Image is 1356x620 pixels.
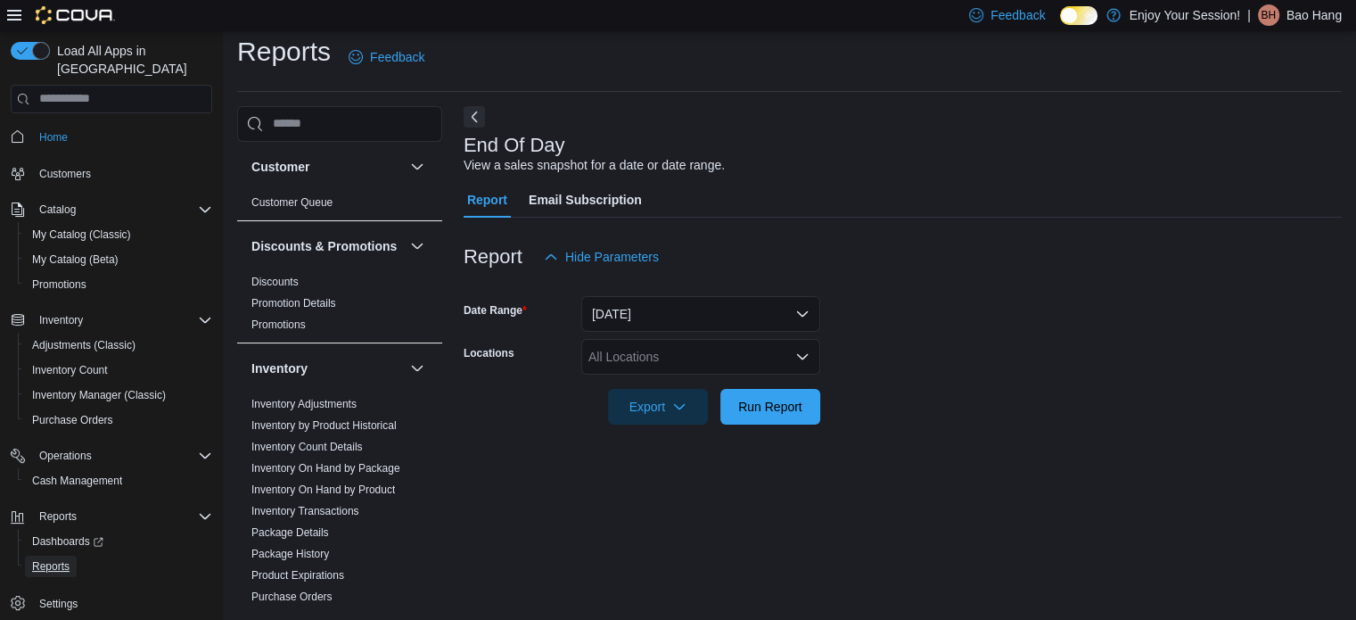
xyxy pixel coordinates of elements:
[18,247,219,272] button: My Catalog (Beta)
[32,474,122,488] span: Cash Management
[251,318,306,331] a: Promotions
[251,360,403,377] button: Inventory
[251,441,363,453] a: Inventory Count Details
[251,548,329,560] a: Package History
[25,360,115,381] a: Inventory Count
[39,597,78,611] span: Settings
[32,559,70,574] span: Reports
[467,182,507,218] span: Report
[39,449,92,463] span: Operations
[25,224,138,245] a: My Catalog (Classic)
[39,130,68,145] span: Home
[32,126,212,148] span: Home
[251,590,333,604] span: Purchase Orders
[25,274,212,295] span: Promotions
[32,252,119,267] span: My Catalog (Beta)
[407,236,428,257] button: Discounts & Promotions
[32,445,99,467] button: Operations
[4,124,219,150] button: Home
[25,470,129,492] a: Cash Management
[25,224,212,245] span: My Catalog (Classic)
[990,6,1045,24] span: Feedback
[251,462,400,475] a: Inventory On Hand by Package
[251,296,336,310] span: Promotion Details
[32,310,90,331] button: Inventory
[619,389,697,425] span: Export
[251,398,357,410] a: Inventory Adjustments
[25,274,94,295] a: Promotions
[18,272,219,297] button: Promotions
[32,227,131,242] span: My Catalog (Classic)
[25,556,77,577] a: Reports
[32,363,108,377] span: Inventory Count
[32,338,136,352] span: Adjustments (Classic)
[25,335,212,356] span: Adjustments (Classic)
[720,389,820,425] button: Run Report
[581,296,820,332] button: [DATE]
[18,554,219,579] button: Reports
[251,526,329,539] a: Package Details
[25,249,126,270] a: My Catalog (Beta)
[529,182,642,218] span: Email Subscription
[251,418,397,433] span: Inventory by Product Historical
[251,568,344,583] span: Product Expirations
[608,389,708,425] button: Export
[1261,4,1276,26] span: BH
[4,161,219,186] button: Customers
[251,195,333,210] span: Customer Queue
[251,237,397,255] h3: Discounts & Promotions
[25,409,120,431] a: Purchase Orders
[25,409,212,431] span: Purchase Orders
[25,556,212,577] span: Reports
[237,192,442,220] div: Customer
[25,531,111,552] a: Dashboards
[251,483,395,497] span: Inventory On Hand by Product
[4,590,219,616] button: Settings
[36,6,115,24] img: Cova
[251,504,359,518] span: Inventory Transactions
[18,468,219,493] button: Cash Management
[4,504,219,529] button: Reports
[370,48,424,66] span: Feedback
[251,276,299,288] a: Discounts
[25,531,212,552] span: Dashboards
[251,419,397,432] a: Inventory by Product Historical
[251,547,329,561] span: Package History
[1130,4,1241,26] p: Enjoy Your Session!
[251,297,336,310] a: Promotion Details
[32,388,166,402] span: Inventory Manager (Classic)
[407,156,428,178] button: Customer
[32,277,86,292] span: Promotions
[464,135,565,156] h3: End Of Day
[32,162,212,185] span: Customers
[251,158,309,176] h3: Customer
[251,569,344,582] a: Product Expirations
[18,333,219,358] button: Adjustments (Classic)
[537,239,666,275] button: Hide Parameters
[251,525,329,540] span: Package Details
[18,383,219,408] button: Inventory Manager (Classic)
[32,413,113,427] span: Purchase Orders
[4,443,219,468] button: Operations
[32,163,98,185] a: Customers
[25,470,212,492] span: Cash Management
[251,461,400,475] span: Inventory On Hand by Package
[237,271,442,343] div: Discounts & Promotions
[32,310,212,331] span: Inventory
[341,39,431,75] a: Feedback
[251,397,357,411] span: Inventory Adjustments
[25,249,212,270] span: My Catalog (Beta)
[251,275,299,289] span: Discounts
[1060,6,1097,25] input: Dark Mode
[738,398,802,416] span: Run Report
[32,591,212,614] span: Settings
[565,248,659,266] span: Hide Parameters
[18,358,219,383] button: Inventory Count
[407,358,428,379] button: Inventory
[1060,25,1061,26] span: Dark Mode
[795,350,809,364] button: Open list of options
[39,313,83,327] span: Inventory
[251,440,363,454] span: Inventory Count Details
[32,199,83,220] button: Catalog
[464,246,522,268] h3: Report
